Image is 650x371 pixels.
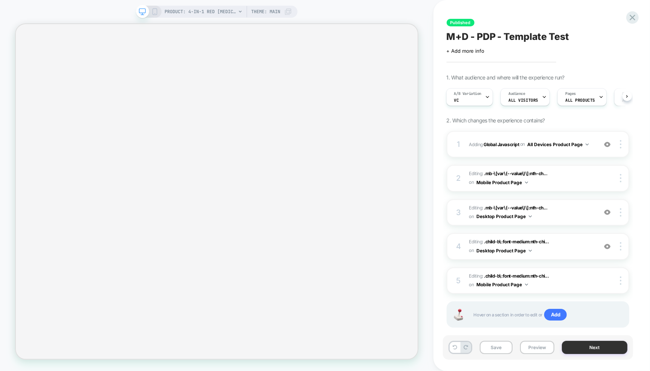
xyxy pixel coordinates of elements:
button: Preview [520,341,554,354]
button: Desktop Product Page [476,212,532,221]
button: Next [562,341,627,354]
b: Global Javascript [484,141,519,147]
span: .mb-\[var\(--value\)\]:nth-ch... [484,205,547,211]
img: crossed eye [604,243,610,250]
span: 2. Which changes the experience contains? [447,117,545,124]
span: + Add more info [447,48,484,54]
span: Editing : [469,272,594,290]
span: All Visitors [508,98,538,103]
span: .mb-\[var\(--value\)\]:nth-ch... [484,171,547,176]
span: Pages [565,91,576,96]
span: .child-b\:font-medium:nth-chi... [484,273,549,279]
span: M+D - PDP - Template Test [447,31,569,42]
span: Theme: MAIN [251,6,280,18]
div: 2 [455,171,462,185]
img: down arrow [525,182,528,183]
span: ALL PRODUCTS [565,98,595,103]
img: down arrow [586,144,589,145]
span: Devices [622,91,637,96]
img: close [620,208,621,217]
div: 4 [455,240,462,253]
img: crossed eye [604,141,610,148]
button: Save [480,341,513,354]
span: on [520,140,525,148]
button: Mobile Product Page [476,280,528,289]
span: Adding [469,140,594,149]
img: close [620,276,621,285]
span: Editing : [469,238,594,255]
img: Joystick [451,309,466,321]
span: Add [544,309,567,321]
span: Editing : [469,169,594,187]
img: close [620,242,621,250]
span: on [469,212,474,221]
span: VC [454,98,459,103]
span: Audience [508,91,525,96]
div: 3 [455,206,462,219]
img: down arrow [529,250,532,252]
img: down arrow [529,215,532,217]
span: ALL DEVICES [622,98,649,103]
span: PRODUCT: 4-in-1 Red [MEDICAL_DATA] Wand & Activating Serum Kit [radiant renewal skincare lightboo... [165,6,236,18]
span: Hover on a section in order to edit or [474,309,621,321]
div: 1 [455,137,462,151]
img: close [620,140,621,148]
span: on [469,246,474,255]
span: A/B Variation [454,91,482,96]
img: crossed eye [604,209,610,215]
span: Editing : [469,204,594,221]
button: Desktop Product Page [476,246,532,255]
span: Published [447,19,475,26]
button: All Devices Product Page [527,140,589,149]
img: down arrow [525,284,528,286]
span: on [469,281,474,289]
span: 1. What audience and where will the experience run? [447,74,565,81]
span: on [469,178,474,186]
span: .child-b\:font-medium:nth-chi... [484,239,549,244]
button: Mobile Product Page [476,178,528,187]
div: 5 [455,274,462,287]
img: close [620,174,621,182]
